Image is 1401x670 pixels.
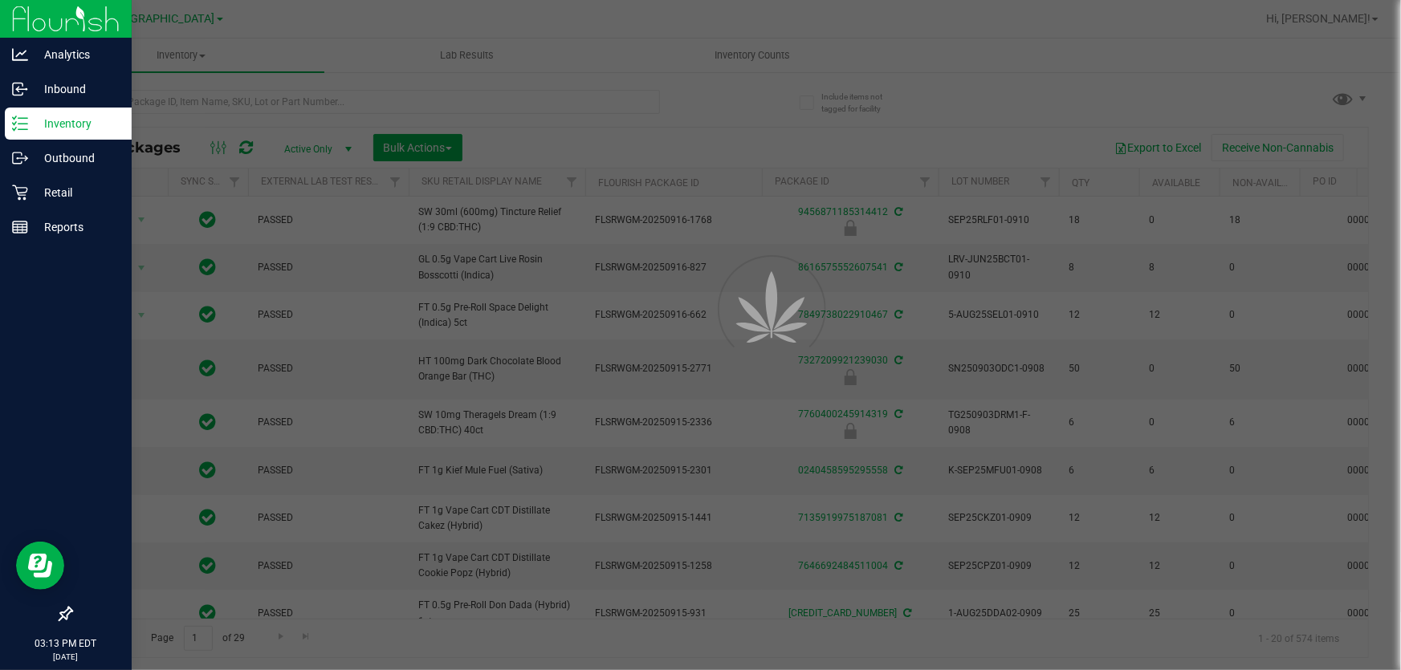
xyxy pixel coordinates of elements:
[28,45,124,64] p: Analytics
[16,542,64,590] iframe: Resource center
[28,183,124,202] p: Retail
[12,150,28,166] inline-svg: Outbound
[7,651,124,663] p: [DATE]
[12,47,28,63] inline-svg: Analytics
[28,148,124,168] p: Outbound
[28,79,124,99] p: Inbound
[7,636,124,651] p: 03:13 PM EDT
[28,217,124,237] p: Reports
[12,116,28,132] inline-svg: Inventory
[12,219,28,235] inline-svg: Reports
[12,185,28,201] inline-svg: Retail
[28,114,124,133] p: Inventory
[12,81,28,97] inline-svg: Inbound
